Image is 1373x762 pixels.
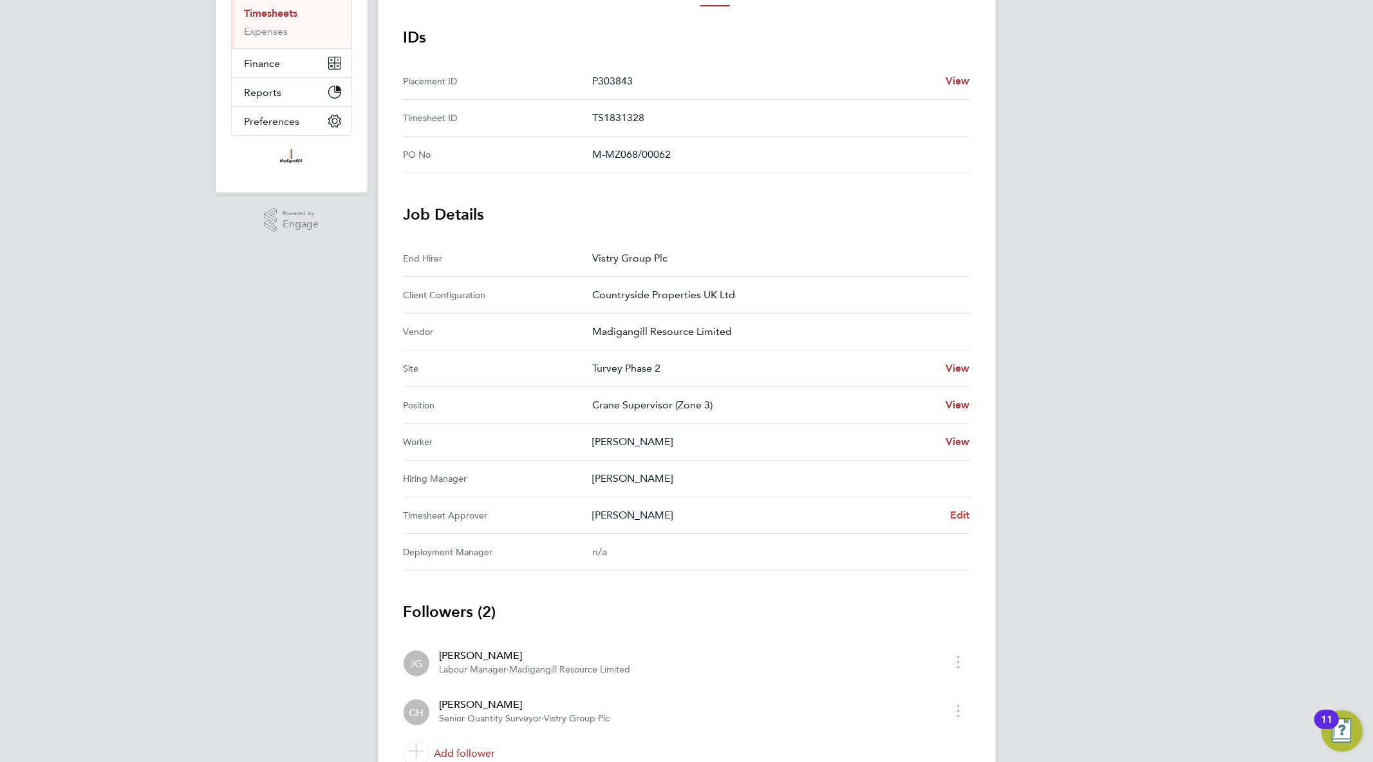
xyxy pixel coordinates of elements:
a: Edit [950,508,970,523]
div: Vendor [404,324,592,339]
div: End Hirer [404,251,592,266]
p: Madigangill Resource Limited [592,324,960,339]
div: Site [404,361,592,376]
p: M-MZ068/00062 [592,147,960,162]
p: Turvey Phase 2 [592,361,935,376]
h3: IDs [404,27,970,48]
span: Edit [950,509,970,521]
div: [PERSON_NAME] [440,648,631,663]
a: View [946,73,970,89]
span: · [542,713,545,724]
h3: Followers (2) [404,602,970,622]
span: Reports [245,86,282,99]
a: View [946,397,970,413]
button: Open Resource Center, 11 new notifications [1322,710,1363,752]
h3: Job Details [404,204,970,225]
button: timesheet menu [947,652,970,672]
p: [PERSON_NAME] [592,471,960,486]
span: Labour Manager [440,664,507,675]
span: View [946,399,970,411]
p: Countryside Properties UK Ltd [592,287,960,303]
div: Timesheet Approver [404,508,592,523]
a: Powered byEngage [264,208,319,233]
span: View [946,75,970,87]
p: TS1831328 [592,110,960,126]
a: View [946,434,970,450]
span: Senior Quantity Surveyor [440,713,542,724]
div: Deployment Manager [404,544,592,560]
p: [PERSON_NAME] [592,508,940,523]
div: 11 [1321,719,1332,736]
p: [PERSON_NAME] [592,434,935,450]
p: Crane Supervisor (Zone 3) [592,397,935,413]
div: Worker [404,434,592,450]
a: View [946,361,970,376]
div: Placement ID [404,73,592,89]
a: Timesheets [245,7,298,19]
button: Preferences [232,107,351,135]
div: [PERSON_NAME] [440,697,610,712]
img: madigangill-logo-retina.png [277,149,306,169]
div: PO No [404,147,592,162]
div: Jordan Gutteride [404,651,429,676]
p: Vistry Group Plc [592,251,960,266]
button: Finance [232,49,351,77]
span: · [507,664,510,675]
div: Hiring Manager [404,471,592,486]
button: Reports [232,78,351,106]
span: CH [409,705,424,719]
div: Position [404,397,592,413]
p: P303843 [592,73,935,89]
span: Finance [245,57,281,70]
span: Vistry Group Plc [545,713,610,724]
span: Powered by [283,208,319,219]
span: Engage [283,219,319,230]
button: timesheet menu [947,701,970,721]
a: Expenses [245,25,288,37]
div: Timesheet ID [404,110,592,126]
span: View [946,362,970,374]
span: JG [410,656,423,671]
span: Preferences [245,115,300,128]
span: View [946,435,970,448]
span: Madigangill Resource Limited [510,664,631,675]
div: Client Configuration [404,287,592,303]
a: Go to home page [231,149,352,169]
div: n/a [592,544,949,560]
div: Carla Hollis [404,700,429,725]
